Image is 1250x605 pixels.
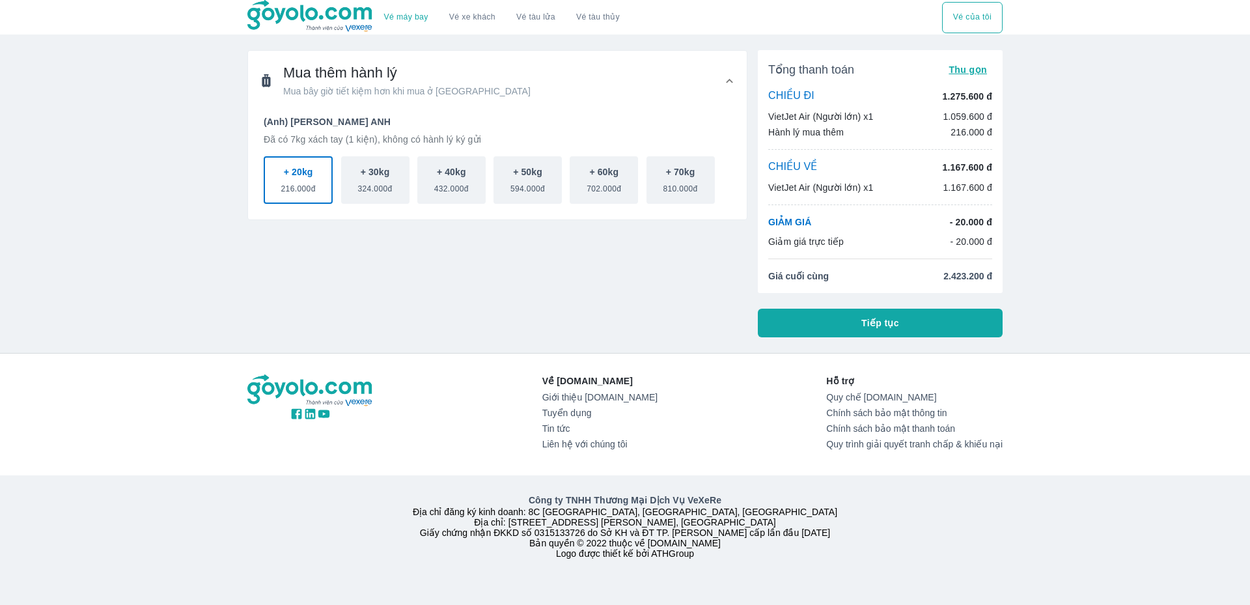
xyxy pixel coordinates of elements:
span: 2.423.200 đ [943,270,992,283]
div: Mua thêm hành lýMua bây giờ tiết kiệm hơn khi mua ở [GEOGRAPHIC_DATA] [248,51,747,111]
a: Liên hệ với chúng tôi [542,439,658,449]
p: Đã có 7kg xách tay (1 kiện), không có hành lý ký gửi [264,133,731,146]
p: - 20.000 đ [950,235,992,248]
p: CHIỀU VỀ [768,160,818,175]
button: Vé của tôi [942,2,1003,33]
p: CHIỀU ĐI [768,89,814,104]
div: Địa chỉ đăng ký kinh doanh: 8C [GEOGRAPHIC_DATA], [GEOGRAPHIC_DATA], [GEOGRAPHIC_DATA] Địa chỉ: [... [240,494,1010,559]
a: Vé tàu lửa [506,2,566,33]
p: Về [DOMAIN_NAME] [542,374,658,387]
img: logo [247,374,374,407]
button: + 30kg324.000đ [341,156,410,204]
p: VietJet Air (Người lớn) x1 [768,110,873,123]
button: Thu gọn [943,61,992,79]
p: GIẢM GIÁ [768,216,811,229]
p: Hành lý mua thêm [768,126,844,139]
p: Công ty TNHH Thương Mại Dịch Vụ VeXeRe [250,494,1000,507]
button: + 70kg810.000đ [646,156,715,204]
p: VietJet Air (Người lớn) x1 [768,181,873,194]
span: 432.000đ [434,178,469,194]
p: 216.000 đ [951,126,992,139]
p: 1.275.600 đ [943,90,992,103]
button: + 40kg432.000đ [417,156,486,204]
a: Tin tức [542,423,658,434]
a: Tuyển dụng [542,408,658,418]
a: Vé máy bay [384,12,428,22]
button: + 50kg594.000đ [493,156,562,204]
div: choose transportation mode [374,2,630,33]
span: Giá cuối cùng [768,270,829,283]
p: + 70kg [666,165,695,178]
p: Hỗ trợ [826,374,1003,387]
a: Chính sách bảo mật thanh toán [826,423,1003,434]
div: choose transportation mode [942,2,1003,33]
div: Mua thêm hành lýMua bây giờ tiết kiệm hơn khi mua ở [GEOGRAPHIC_DATA] [248,111,747,219]
a: Vé xe khách [449,12,495,22]
p: 1.059.600 đ [943,110,992,123]
p: + 40kg [437,165,466,178]
button: Vé tàu thủy [566,2,630,33]
span: Mua thêm hành lý [283,64,531,82]
a: Quy trình giải quyết tranh chấp & khiếu nại [826,439,1003,449]
a: Giới thiệu [DOMAIN_NAME] [542,392,658,402]
span: Tổng thanh toán [768,62,854,77]
p: Giảm giá trực tiếp [768,235,844,248]
p: + 20kg [284,165,313,178]
span: 324.000đ [357,178,392,194]
p: + 60kg [589,165,618,178]
button: Tiếp tục [758,309,1003,337]
p: - 20.000 đ [950,216,992,229]
a: Chính sách bảo mật thông tin [826,408,1003,418]
button: + 20kg216.000đ [264,156,333,204]
span: Mua bây giờ tiết kiệm hơn khi mua ở [GEOGRAPHIC_DATA] [283,85,531,98]
span: 216.000đ [281,178,316,194]
p: 1.167.600 đ [943,161,992,174]
span: Thu gọn [949,64,987,75]
a: Quy chế [DOMAIN_NAME] [826,392,1003,402]
p: (Anh) [PERSON_NAME] ANH [264,115,731,128]
span: 702.000đ [587,178,621,194]
p: 1.167.600 đ [943,181,992,194]
span: 594.000đ [510,178,545,194]
span: Tiếp tục [861,317,899,330]
p: + 30kg [361,165,390,178]
p: + 50kg [513,165,542,178]
button: + 60kg702.000đ [570,156,638,204]
span: 810.000đ [663,178,697,194]
div: scrollable baggage options [264,156,731,204]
